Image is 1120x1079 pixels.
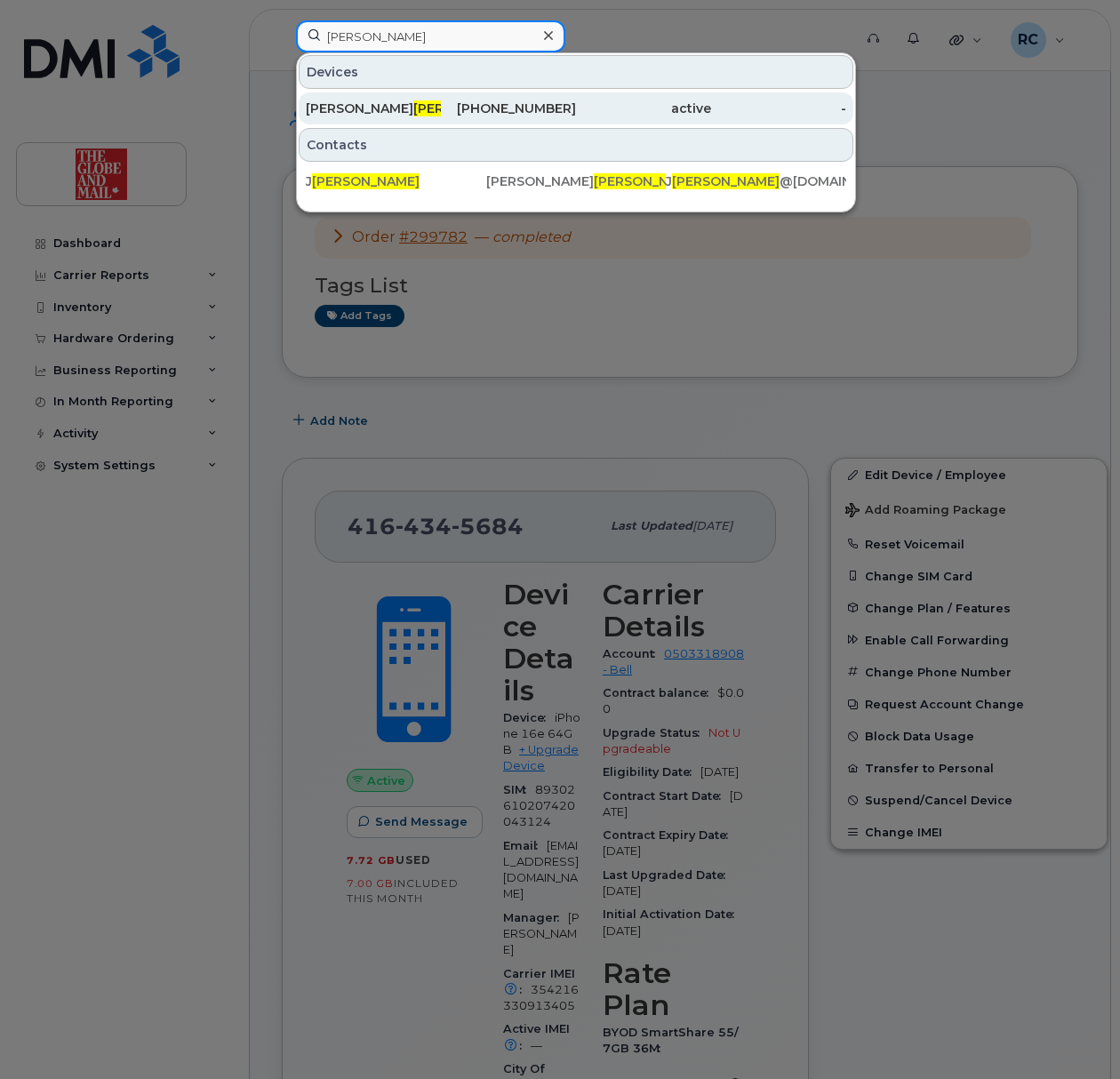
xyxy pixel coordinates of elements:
div: [PERSON_NAME] [306,100,441,117]
div: Devices [299,55,853,89]
div: - [711,100,846,117]
div: Contacts [299,128,853,162]
a: J[PERSON_NAME][PERSON_NAME][PERSON_NAME]J[PERSON_NAME]@[DOMAIN_NAME] [299,165,853,197]
span: [PERSON_NAME] [672,173,780,189]
div: [PERSON_NAME] [486,172,667,190]
a: [PERSON_NAME][PERSON_NAME][PHONE_NUMBER]active- [299,92,853,124]
div: J @[DOMAIN_NAME] [666,172,846,190]
span: [PERSON_NAME] [312,173,420,189]
div: J [306,172,486,190]
div: [PHONE_NUMBER] [441,100,576,117]
span: [PERSON_NAME] [413,100,521,116]
div: active [576,100,711,117]
span: [PERSON_NAME] [594,173,701,189]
